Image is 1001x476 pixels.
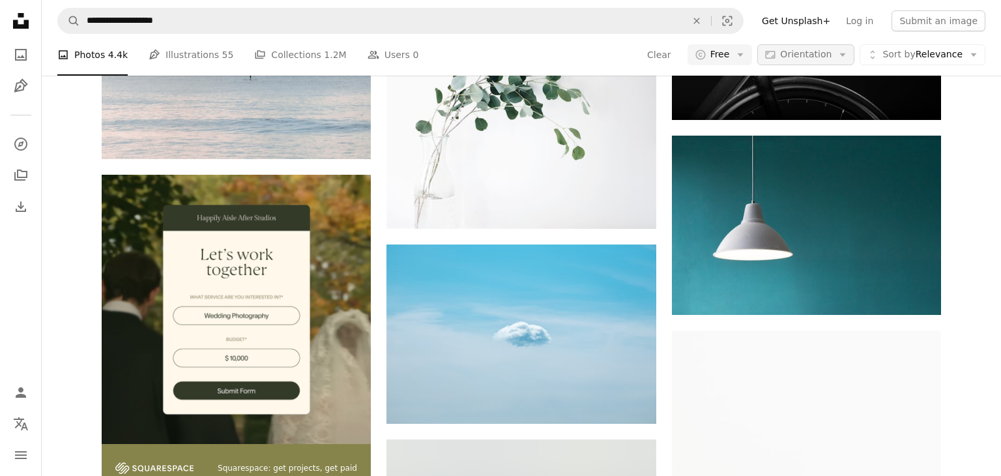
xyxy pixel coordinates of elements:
span: Orientation [780,49,832,59]
img: file-1747939142011-51e5cc87e3c9 [115,462,194,474]
img: white clouds and blue sky during daytime [386,245,656,424]
span: Free [710,48,730,61]
button: Sort byRelevance [860,44,985,65]
button: Clear [646,44,672,65]
a: Get Unsplash+ [754,10,838,31]
img: white pendant lamp [672,136,941,315]
a: green leaf plant [386,132,656,144]
a: Download History [8,194,34,220]
a: Illustrations 55 [149,34,233,76]
button: Menu [8,442,34,468]
button: Orientation [757,44,854,65]
a: Illustrations [8,73,34,99]
a: Collections [8,162,34,188]
a: Log in / Sign up [8,379,34,406]
span: 0 [413,48,418,62]
button: Language [8,411,34,437]
span: Sort by [882,49,915,59]
a: Log in [838,10,881,31]
a: Home — Unsplash [8,8,34,37]
a: Collections 1.2M [254,34,346,76]
form: Find visuals sitewide [57,8,744,34]
span: 1.2M [324,48,346,62]
span: Squarespace: get projects, get paid [218,463,358,474]
span: Relevance [882,48,963,61]
button: Clear [682,8,711,33]
img: file-1747939393036-2c53a76c450aimage [102,175,371,444]
a: white clouds and blue sky during daytime [386,328,656,340]
button: Free [688,44,753,65]
button: Search Unsplash [58,8,80,33]
a: white pendant lamp [672,219,941,231]
a: Photos [8,42,34,68]
a: Explore [8,131,34,157]
button: Visual search [712,8,743,33]
button: Submit an image [892,10,985,31]
span: 55 [222,48,234,62]
a: Users 0 [368,34,419,76]
img: green leaf plant [386,49,656,228]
